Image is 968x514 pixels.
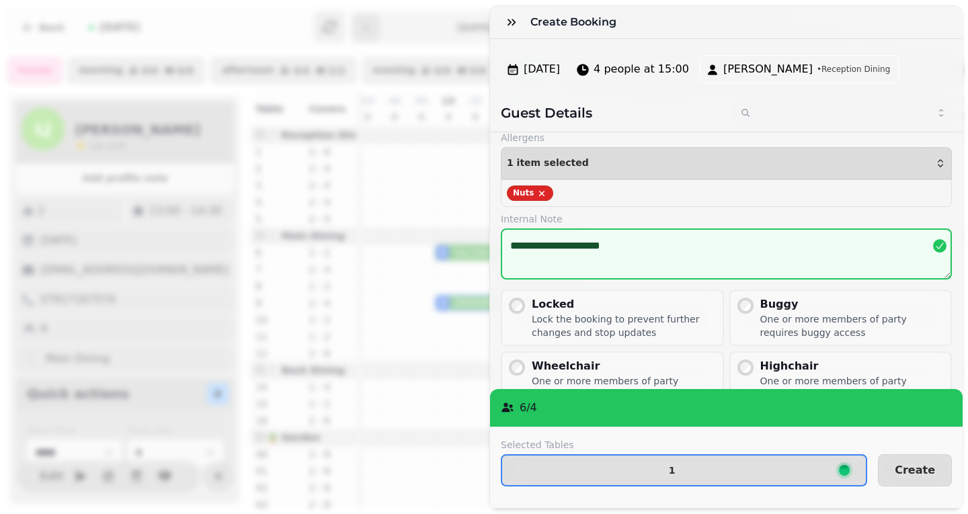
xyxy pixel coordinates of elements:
[760,312,946,339] div: One or more members of party requires buggy access
[532,374,717,401] div: One or more members of party requires wheelchair access
[501,131,952,144] label: Allergens
[760,374,946,401] div: One or more members of party requires a highchair
[507,158,589,169] span: 1 item selected
[532,358,717,374] div: Wheelchair
[524,61,560,77] span: [DATE]
[723,61,813,77] span: [PERSON_NAME]
[594,61,689,77] span: 4 people at 15:00
[507,185,553,201] div: Nuts
[532,296,717,312] div: Locked
[760,296,946,312] div: Buggy
[501,438,867,452] label: Selected Tables
[895,465,935,476] span: Create
[669,466,676,475] p: 1
[817,64,890,75] span: • Reception Dining
[501,212,952,226] label: Internal Note
[530,14,622,30] h3: Create Booking
[501,147,952,179] button: 1 item selected
[760,358,946,374] div: Highchair
[532,312,717,339] div: Lock the booking to prevent further changes and stop updates
[520,400,537,416] p: 6 / 4
[501,454,867,486] button: 1
[878,454,952,486] button: Create
[501,103,721,122] h2: Guest Details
